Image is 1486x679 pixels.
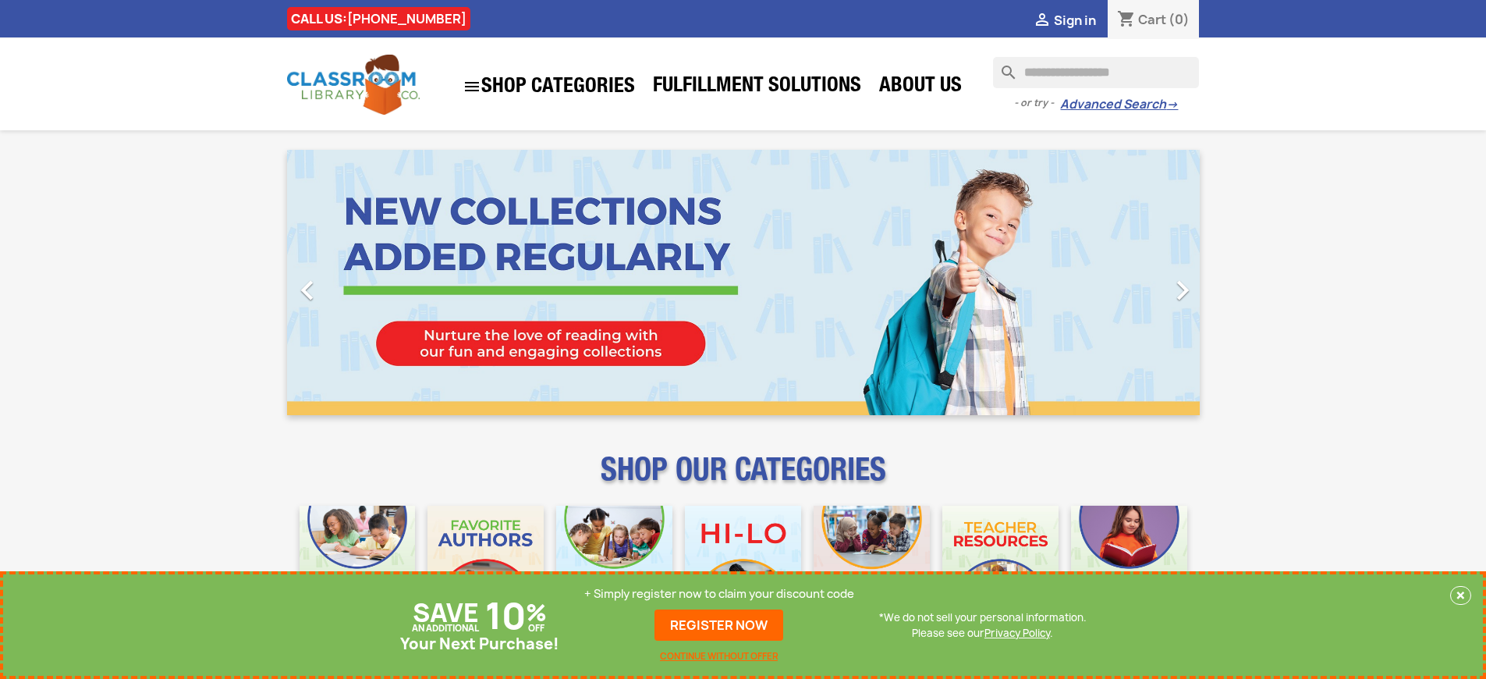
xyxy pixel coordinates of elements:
a: About Us [871,72,970,103]
a: Advanced Search→ [1060,97,1178,112]
div: CALL US: [287,7,470,30]
span: Cart [1138,11,1166,28]
p: SHOP OUR CATEGORIES [287,465,1200,493]
img: CLC_Phonics_And_Decodables_Mobile.jpg [556,506,672,622]
i: search [993,57,1012,76]
img: CLC_Favorite_Authors_Mobile.jpg [427,506,544,622]
span: → [1166,97,1178,112]
a: SHOP CATEGORIES [455,69,643,104]
a: Previous [287,150,424,415]
i:  [1033,12,1052,30]
i:  [1163,271,1202,310]
a: Next [1062,150,1200,415]
img: Classroom Library Company [287,55,420,115]
span: Sign in [1054,12,1096,29]
a:  Sign in [1033,12,1096,29]
img: CLC_Fiction_Nonfiction_Mobile.jpg [814,506,930,622]
img: CLC_Dyslexia_Mobile.jpg [1071,506,1187,622]
span: (0) [1169,11,1190,28]
img: CLC_Bulk_Mobile.jpg [300,506,416,622]
a: [PHONE_NUMBER] [347,10,466,27]
img: CLC_Teacher_Resources_Mobile.jpg [942,506,1059,622]
i: shopping_cart [1117,11,1136,30]
ul: Carousel container [287,150,1200,415]
span: - or try - [1014,95,1060,111]
i:  [463,77,481,96]
i:  [288,271,327,310]
img: CLC_HiLo_Mobile.jpg [685,506,801,622]
a: Fulfillment Solutions [645,72,869,103]
input: Search [993,57,1199,88]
